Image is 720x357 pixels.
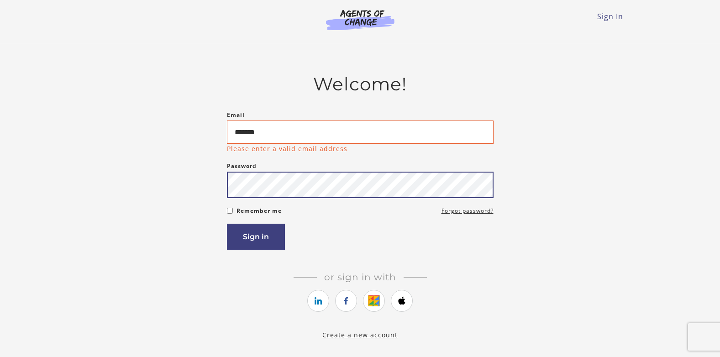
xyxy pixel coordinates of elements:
a: https://courses.thinkific.com/users/auth/linkedin?ss%5Breferral%5D=&ss%5Buser_return_to%5D=&ss%5B... [307,290,329,312]
label: Email [227,110,245,121]
a: https://courses.thinkific.com/users/auth/apple?ss%5Breferral%5D=&ss%5Buser_return_to%5D=&ss%5Bvis... [391,290,413,312]
label: Password [227,161,257,172]
button: Sign in [227,224,285,250]
p: Please enter a valid email address [227,144,347,153]
h2: Welcome! [227,73,494,95]
a: Sign In [597,11,623,21]
a: https://courses.thinkific.com/users/auth/google?ss%5Breferral%5D=&ss%5Buser_return_to%5D=&ss%5Bvi... [363,290,385,312]
a: Forgot password? [441,205,494,216]
span: Or sign in with [317,272,404,283]
label: Remember me [236,205,282,216]
img: Agents of Change Logo [316,9,404,30]
a: Create a new account [322,331,398,339]
a: https://courses.thinkific.com/users/auth/facebook?ss%5Breferral%5D=&ss%5Buser_return_to%5D=&ss%5B... [335,290,357,312]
